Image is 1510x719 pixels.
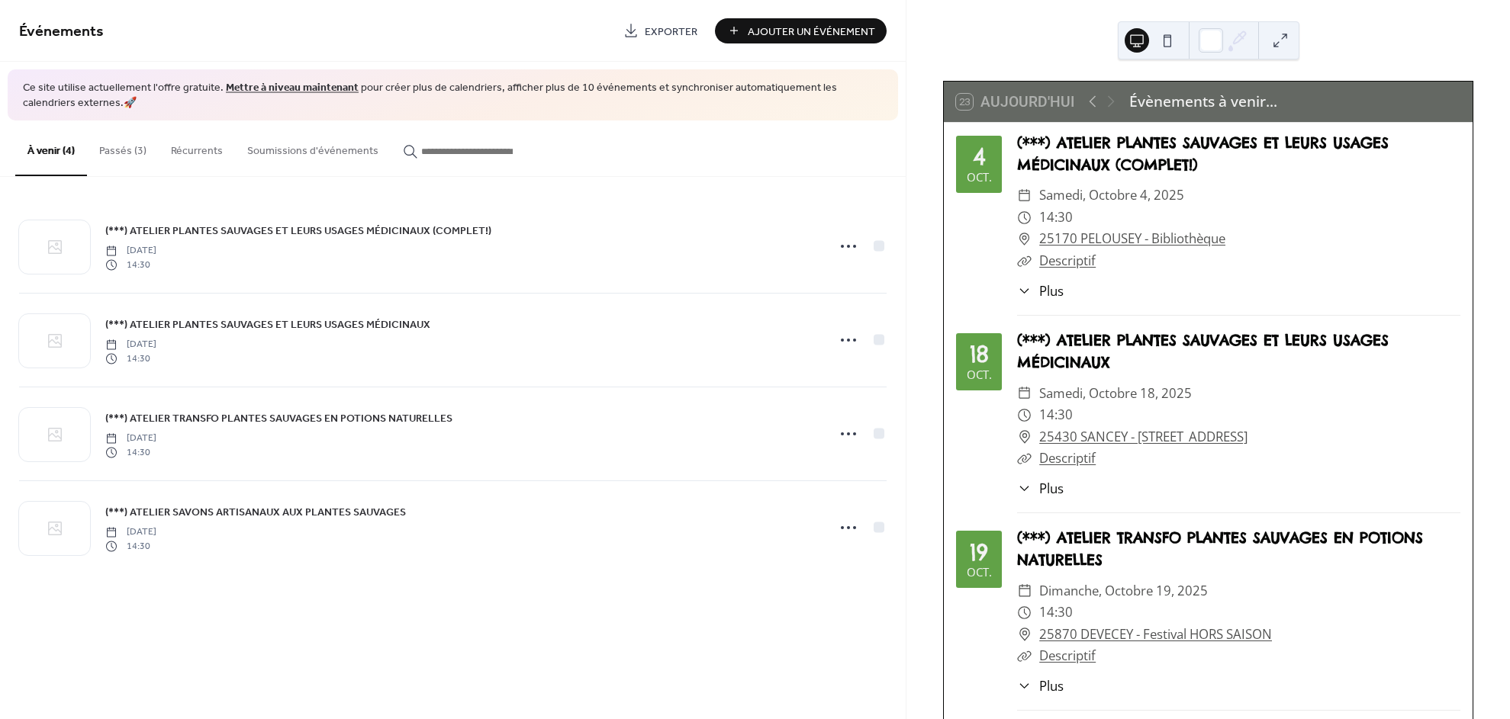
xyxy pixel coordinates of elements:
[1039,449,1096,467] a: Descriptif
[105,244,156,258] span: [DATE]
[1039,404,1073,426] span: 14:30
[105,351,156,365] span: 14:30
[1017,207,1032,229] div: ​
[105,539,156,553] span: 14:30
[1039,647,1096,664] a: Descriptif
[1039,185,1184,207] span: samedi, octobre 4, 2025
[105,223,491,239] span: (***) ATELIER PLANTES SAUVAGES ET LEURS USAGES MÉDICINAUX (COMPLET!)
[105,505,406,521] span: (***) ATELIER SAVONS ARTISANAUX AUX PLANTES SAUVAGES
[1039,624,1272,646] a: 25870 DEVECEY - Festival HORS SAISON
[105,503,406,521] a: (***) ATELIER SAVONS ARTISANAUX AUX PLANTES SAUVAGES
[1017,676,1032,695] div: ​
[1017,228,1032,250] div: ​
[1017,602,1032,624] div: ​
[1017,624,1032,646] div: ​
[1017,645,1032,667] div: ​
[1017,479,1032,498] div: ​
[1017,426,1032,448] div: ​
[1017,250,1032,272] div: ​
[1017,133,1389,174] a: (***) ATELIER PLANTES SAUVAGES ET LEURS USAGES MÉDICINAUX (COMPLET!)
[105,338,156,351] span: [DATE]
[23,81,883,111] span: Ce site utilise actuellement l'offre gratuite. pour créer plus de calendriers, afficher plus de 1...
[19,17,104,47] span: Événements
[105,258,156,271] span: 14:30
[967,567,992,578] div: oct.
[1039,228,1225,250] a: 25170 PELOUSEY - Bibliothèque
[973,145,986,168] div: 4
[1017,479,1064,498] button: ​Plus
[226,78,359,98] a: Mettre à niveau maintenant
[1039,252,1096,269] a: Descriptif
[105,317,430,333] span: (***) ATELIER PLANTES SAUVAGES ET LEURS USAGES MÉDICINAUX
[1039,383,1192,405] span: samedi, octobre 18, 2025
[235,120,391,175] button: Soumissions d'événements
[15,120,87,176] button: À venir (4)
[1039,281,1064,300] span: Plus
[159,120,235,175] button: Récurrents
[967,172,992,183] div: oct.
[1017,281,1032,300] div: ​
[1039,676,1064,695] span: Plus
[1039,207,1073,229] span: 14:30
[1039,426,1248,448] a: 25430 SANCEY - [STREET_ADDRESS]
[1017,185,1032,207] div: ​
[1017,580,1032,602] div: ​
[748,24,875,40] span: Ajouter Un Événement
[1017,676,1064,695] button: ​Plus
[105,222,491,239] a: (***) ATELIER PLANTES SAUVAGES ET LEURS USAGES MÉDICINAUX (COMPLET!)
[1017,528,1423,569] a: (***) ATELIER TRANSFO PLANTES SAUVAGES EN POTIONS NATURELLES
[87,120,159,175] button: Passés (3)
[1017,448,1032,470] div: ​
[612,18,709,43] a: Exporter
[970,342,989,365] div: 18
[970,541,988,563] div: 19
[715,18,887,43] button: Ajouter Un Événement
[967,369,992,380] div: oct.
[105,411,452,427] span: (***) ATELIER TRANSFO PLANTES SAUVAGES EN POTIONS NATURELLES
[1039,580,1208,602] span: dimanche, octobre 19, 2025
[105,445,156,459] span: 14:30
[1017,383,1032,405] div: ​
[1129,91,1277,113] div: Évènements à venir...
[1039,602,1073,624] span: 14:30
[1017,331,1389,371] a: (***) ATELIER PLANTES SAUVAGES ET LEURS USAGES MÉDICINAUX
[645,24,697,40] span: Exporter
[105,316,430,333] a: (***) ATELIER PLANTES SAUVAGES ET LEURS USAGES MÉDICINAUX
[1017,404,1032,426] div: ​
[1039,479,1064,498] span: Plus
[105,409,452,427] a: (***) ATELIER TRANSFO PLANTES SAUVAGES EN POTIONS NATURELLES
[105,525,156,539] span: [DATE]
[1017,281,1064,300] button: ​Plus
[105,432,156,445] span: [DATE]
